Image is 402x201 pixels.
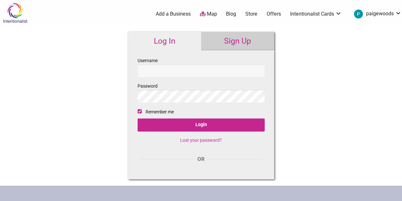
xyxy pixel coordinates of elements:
[245,11,257,18] a: Store
[351,8,401,20] a: paigewoods
[138,82,265,103] label: Password
[128,32,201,50] a: Log In
[200,11,217,18] a: Map
[138,118,265,132] input: Login
[138,155,265,163] div: OR
[226,11,236,18] a: Blog
[201,32,274,50] a: Sign Up
[156,11,191,18] a: Add a Business
[138,65,265,77] input: Username
[146,108,174,116] label: Remember me
[267,11,281,18] a: Offers
[138,90,265,103] input: Password
[290,11,342,18] a: Intentionalist Cards
[180,138,222,143] a: Lost your password?
[138,57,265,77] label: Username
